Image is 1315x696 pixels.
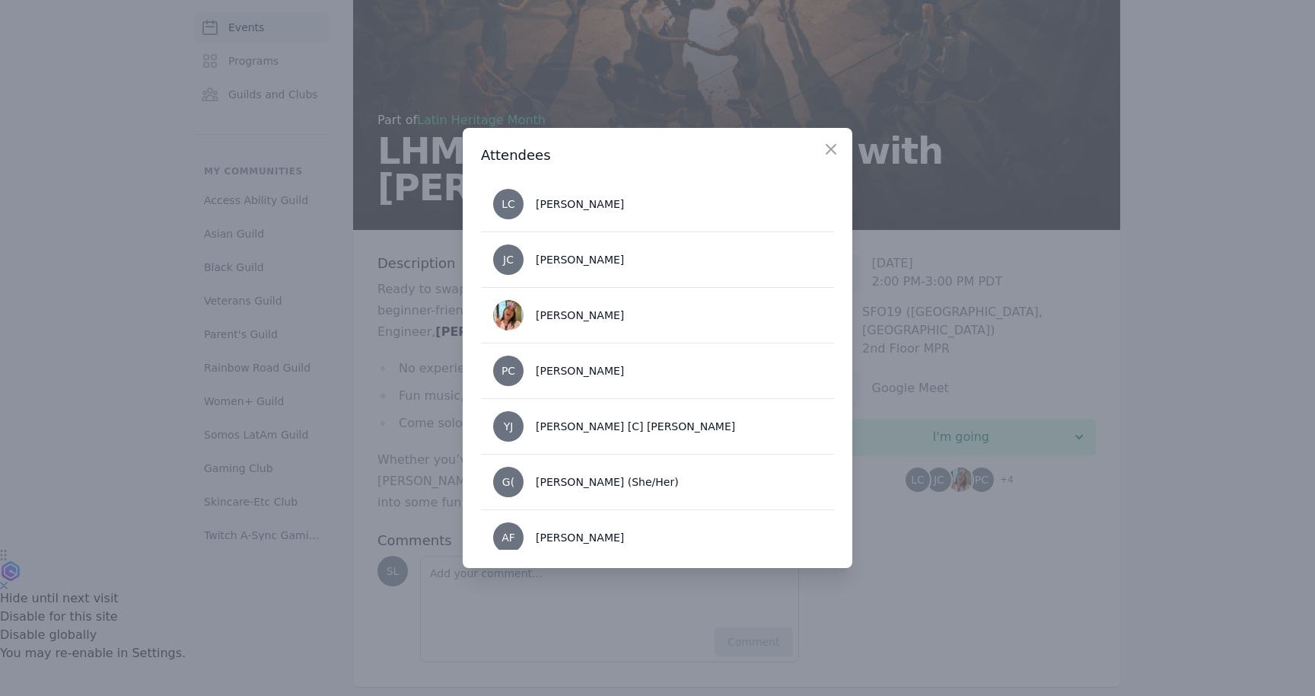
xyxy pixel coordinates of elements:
[501,199,515,209] span: LC
[536,252,624,267] div: [PERSON_NAME]
[536,530,624,545] div: [PERSON_NAME]
[481,146,834,164] h3: Attendees
[501,532,515,543] span: AF
[536,419,735,434] div: [PERSON_NAME] [C] [PERSON_NAME]
[536,196,624,212] div: [PERSON_NAME]
[536,308,624,323] div: [PERSON_NAME]
[536,363,624,378] div: [PERSON_NAME]
[536,474,679,490] div: [PERSON_NAME] (She/Her)
[502,477,514,487] span: G(
[503,254,514,265] span: JC
[504,421,514,432] span: YJ
[501,366,515,376] span: PC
